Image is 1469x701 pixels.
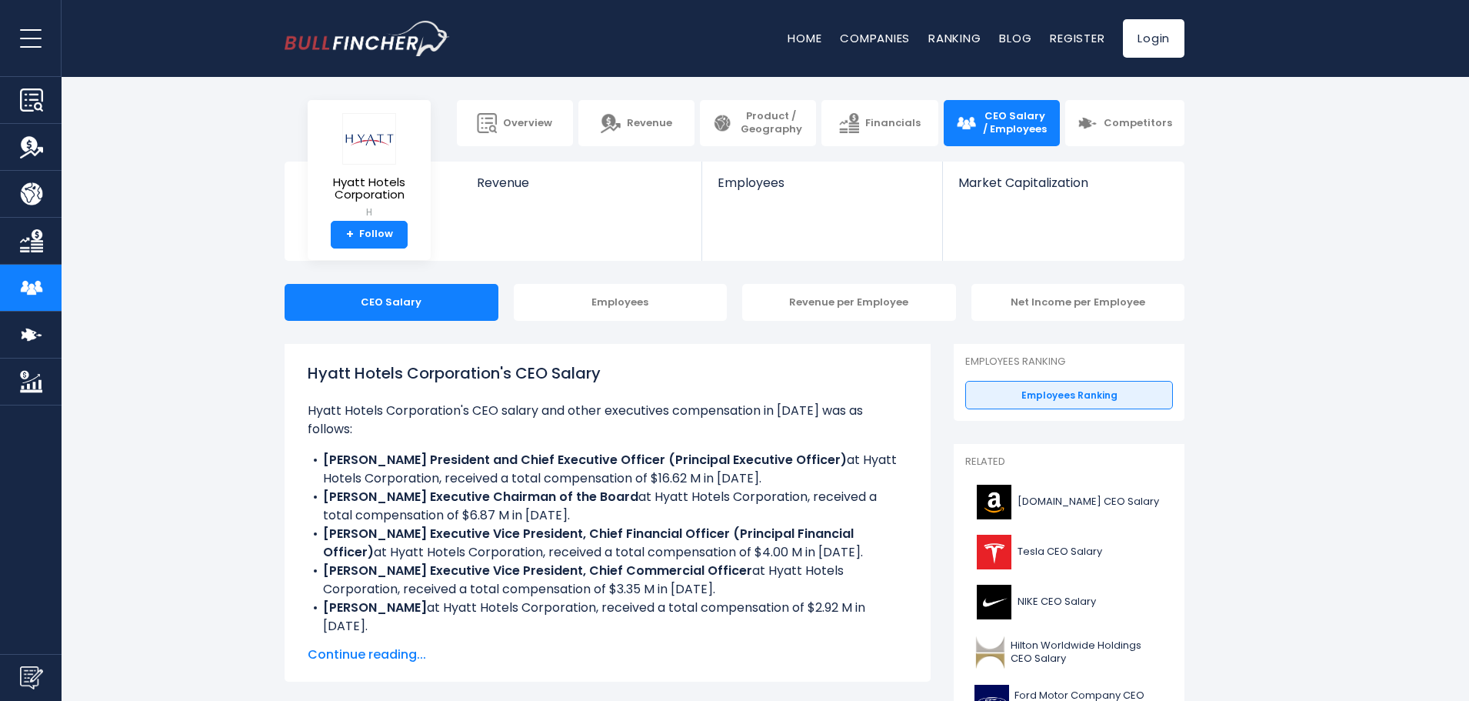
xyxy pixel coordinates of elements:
a: NIKE CEO Salary [965,581,1173,623]
span: Hyatt Hotels Corporation [320,176,418,202]
small: H [320,205,418,219]
li: at Hyatt Hotels Corporation, received a total compensation of $16.62 M in [DATE]. [308,451,908,488]
div: Revenue per Employee [742,284,956,321]
a: Home [788,30,821,46]
strong: + [346,228,354,242]
b: [PERSON_NAME] Executive Chairman of the Board [323,488,638,506]
a: Blog [999,30,1031,46]
span: Revenue [627,117,672,130]
span: Continue reading... [308,646,908,664]
span: Tesla CEO Salary [1018,546,1102,559]
a: Companies [840,30,910,46]
img: bullfincher logo [285,21,450,56]
img: NKE logo [974,585,1013,619]
a: Competitors [1065,100,1184,146]
a: Go to homepage [285,21,450,56]
a: Tesla CEO Salary [965,531,1173,573]
li: at Hyatt Hotels Corporation, received a total compensation of $6.87 M in [DATE]. [308,488,908,525]
span: NIKE CEO Salary [1018,596,1096,609]
img: AMZN logo [974,485,1013,519]
b: [PERSON_NAME] [323,599,427,616]
a: [DOMAIN_NAME] CEO Salary [965,481,1173,523]
a: CEO Salary / Employees [944,100,1060,146]
li: at Hyatt Hotels Corporation, received a total compensation of $2.92 M in [DATE]. [308,599,908,636]
a: Revenue [578,100,695,146]
div: Employees [514,284,728,321]
div: Net Income per Employee [971,284,1185,321]
span: Market Capitalization [958,175,1168,190]
span: Financials [865,117,921,130]
span: [DOMAIN_NAME] CEO Salary [1018,496,1159,509]
p: Employees Ranking [965,356,1173,369]
div: CEO Salary [285,284,498,321]
a: Employees Ranking [965,381,1173,410]
span: CEO Salary / Employees [982,110,1048,136]
img: HLT logo [974,635,1006,669]
p: Hyatt Hotels Corporation's CEO salary and other executives compensation in [DATE] was as follows: [308,402,908,439]
b: [PERSON_NAME] Executive Vice President, Chief Financial Officer (Principal Financial Officer) [323,525,854,561]
a: Employees [702,162,941,216]
li: at Hyatt Hotels Corporation, received a total compensation of $3.35 M in [DATE]. [308,562,908,599]
a: Login [1123,19,1184,58]
span: Employees [718,175,926,190]
a: Product / Geography [700,100,816,146]
a: Financials [821,100,938,146]
img: TSLA logo [974,535,1013,569]
h1: Hyatt Hotels Corporation's CEO Salary [308,362,908,385]
a: Hilton Worldwide Holdings CEO Salary [965,631,1173,673]
a: Ranking [928,30,981,46]
a: Register [1050,30,1104,46]
a: +Follow [331,221,408,249]
a: Revenue [461,162,702,216]
b: [PERSON_NAME] Executive Vice President, Chief Commercial Officer [323,562,752,579]
a: Overview [457,100,573,146]
span: Revenue [477,175,687,190]
b: [PERSON_NAME] President and Chief Executive Officer (Principal Executive Officer) [323,451,847,469]
span: Hilton Worldwide Holdings CEO Salary [1011,639,1164,666]
li: at Hyatt Hotels Corporation, received a total compensation of $4.00 M in [DATE]. [308,525,908,562]
span: Product / Geography [738,110,804,136]
span: Competitors [1104,117,1172,130]
p: Related [965,456,1173,469]
span: Overview [503,117,552,130]
a: Market Capitalization [943,162,1183,216]
a: Hyatt Hotels Corporation H [319,112,419,221]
